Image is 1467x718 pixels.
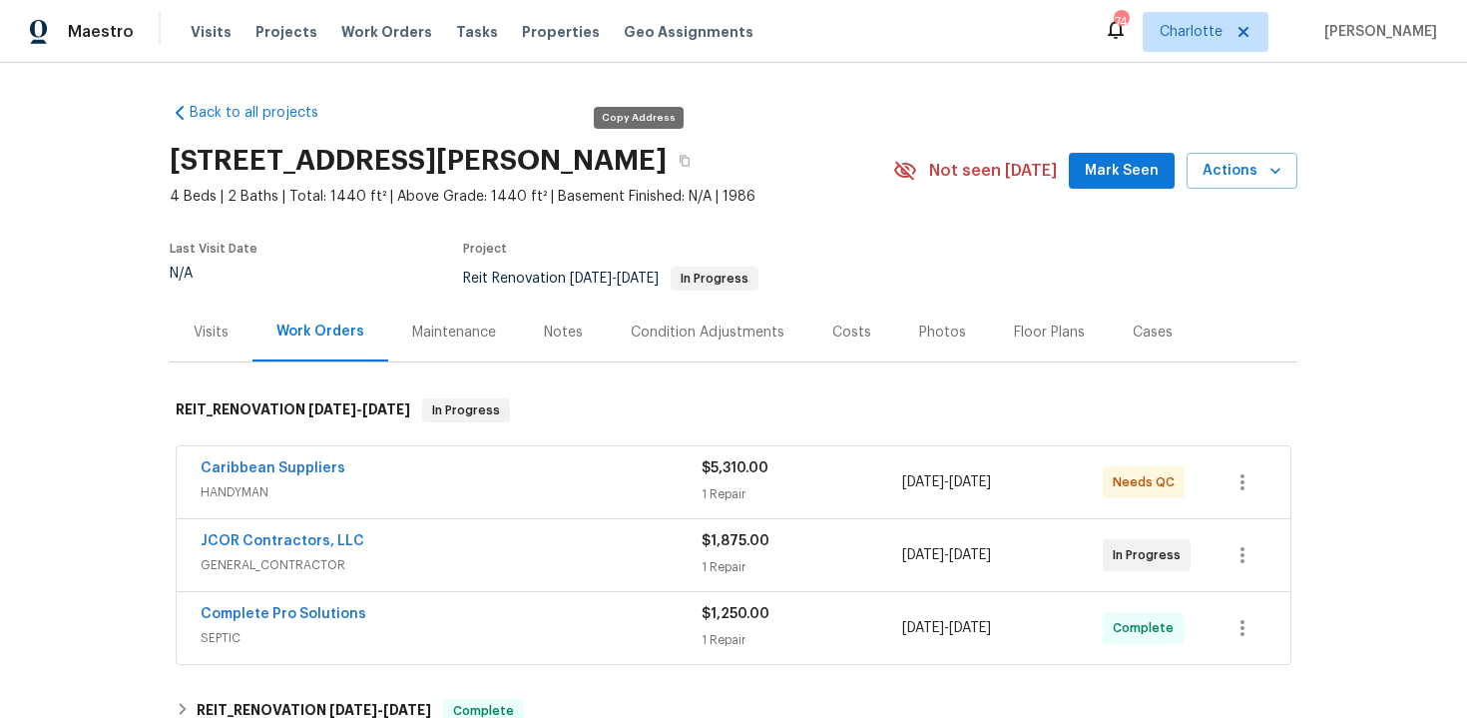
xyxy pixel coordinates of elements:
[194,323,229,343] div: Visits
[702,630,902,650] div: 1 Repair
[276,322,364,342] div: Work Orders
[341,22,432,42] span: Work Orders
[702,484,902,504] div: 1 Repair
[170,151,667,171] h2: [STREET_ADDRESS][PERSON_NAME]
[902,475,944,489] span: [DATE]
[1113,472,1183,492] span: Needs QC
[1113,545,1189,565] span: In Progress
[456,25,498,39] span: Tasks
[624,22,753,42] span: Geo Assignments
[1085,159,1159,184] span: Mark Seen
[1114,12,1128,32] div: 74
[170,187,893,207] span: 4 Beds | 2 Baths | Total: 1440 ft² | Above Grade: 1440 ft² | Basement Finished: N/A | 1986
[308,402,356,416] span: [DATE]
[424,400,508,420] span: In Progress
[255,22,317,42] span: Projects
[463,243,507,255] span: Project
[463,272,758,286] span: Reit Renovation
[949,548,991,562] span: [DATE]
[702,607,769,621] span: $1,250.00
[329,703,377,717] span: [DATE]
[631,323,784,343] div: Condition Adjustments
[1203,159,1281,184] span: Actions
[702,557,902,577] div: 1 Repair
[176,398,410,422] h6: REIT_RENOVATION
[832,323,871,343] div: Costs
[170,103,361,123] a: Back to all projects
[201,607,366,621] a: Complete Pro Solutions
[570,272,659,286] span: -
[1133,323,1173,343] div: Cases
[902,618,991,638] span: -
[170,378,1297,442] div: REIT_RENOVATION [DATE]-[DATE]In Progress
[1187,153,1297,190] button: Actions
[201,482,702,502] span: HANDYMAN
[1160,22,1222,42] span: Charlotte
[170,243,257,255] span: Last Visit Date
[1014,323,1085,343] div: Floor Plans
[68,22,134,42] span: Maestro
[949,475,991,489] span: [DATE]
[191,22,232,42] span: Visits
[570,272,612,286] span: [DATE]
[949,621,991,635] span: [DATE]
[919,323,966,343] div: Photos
[329,703,431,717] span: -
[1113,618,1182,638] span: Complete
[902,548,944,562] span: [DATE]
[673,273,756,285] span: In Progress
[702,461,768,475] span: $5,310.00
[308,402,410,416] span: -
[383,703,431,717] span: [DATE]
[902,472,991,492] span: -
[902,621,944,635] span: [DATE]
[1316,22,1437,42] span: [PERSON_NAME]
[201,555,702,575] span: GENERAL_CONTRACTOR
[617,272,659,286] span: [DATE]
[412,323,496,343] div: Maintenance
[544,323,583,343] div: Notes
[201,461,345,475] a: Caribbean Suppliers
[201,534,364,548] a: JCOR Contractors, LLC
[522,22,600,42] span: Properties
[702,534,769,548] span: $1,875.00
[201,628,702,648] span: SEPTIC
[902,545,991,565] span: -
[362,402,410,416] span: [DATE]
[170,267,257,281] div: N/A
[1069,153,1175,190] button: Mark Seen
[929,161,1057,181] span: Not seen [DATE]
